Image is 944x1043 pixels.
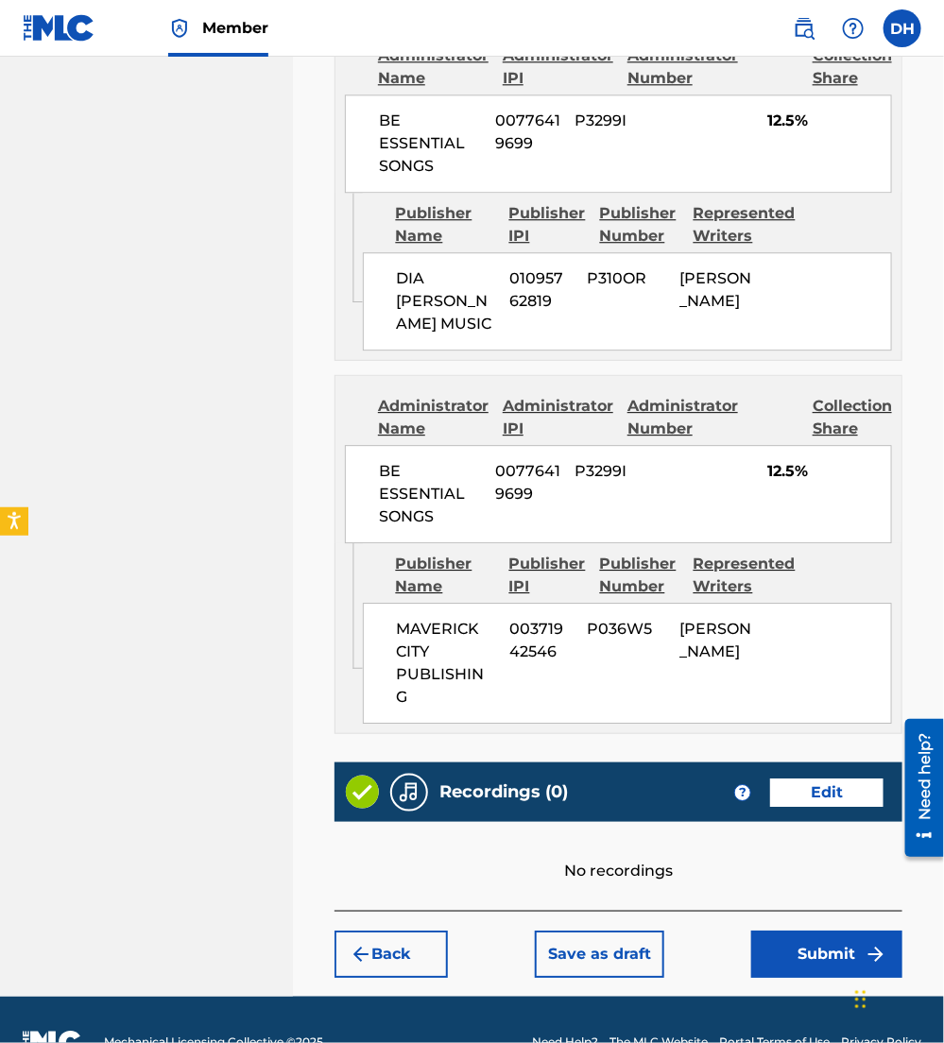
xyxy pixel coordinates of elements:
[842,17,865,40] img: help
[378,44,489,90] div: Administrator Name
[575,460,657,483] span: P3299I
[785,9,823,47] a: Public Search
[813,44,892,90] div: Collection Share
[503,44,613,90] div: Administrator IPI
[575,110,657,132] span: P3299I
[865,943,887,966] img: f7272a7cc735f4ea7f67.svg
[397,267,496,335] span: DIA [PERSON_NAME] MUSIC
[335,931,448,978] button: Back
[767,460,891,483] span: 12.5%
[850,952,944,1043] iframe: Chat Widget
[379,460,481,528] span: BE ESSENTIAL SONGS
[168,17,191,40] img: Top Rightsholder
[793,17,815,40] img: search
[767,110,891,132] span: 12.5%
[509,267,573,313] span: 01095762819
[813,395,892,440] div: Collection Share
[350,943,372,966] img: 7ee5dd4eb1f8a8e3ef2f.svg
[587,267,666,290] span: P310OR
[600,202,679,248] div: Publisher Number
[398,781,421,804] img: Recordings
[694,553,796,598] div: Represented Writers
[379,110,481,178] span: BE ESSENTIAL SONGS
[855,971,867,1028] div: Drag
[680,269,752,310] span: [PERSON_NAME]
[884,9,921,47] div: User Menu
[396,202,495,248] div: Publisher Name
[694,202,796,248] div: Represented Writers
[503,395,613,440] div: Administrator IPI
[495,460,560,505] span: 00776419699
[346,776,379,809] img: Valid
[397,618,496,709] span: MAVERICK CITY PUBLISHING
[378,395,489,440] div: Administrator Name
[335,822,902,882] div: No recordings
[627,44,738,90] div: Administrator Number
[834,9,872,47] div: Help
[202,17,268,39] span: Member
[770,778,884,807] button: Edit
[509,202,586,248] div: Publisher IPI
[495,110,560,155] span: 00776419699
[396,553,495,598] div: Publisher Name
[587,618,666,641] span: P036W5
[439,781,568,803] h5: Recordings (0)
[23,14,95,42] img: MLC Logo
[891,712,944,864] iframe: Resource Center
[509,618,573,663] span: 00371942546
[735,785,750,800] span: ?
[751,931,902,978] button: Submit
[509,553,586,598] div: Publisher IPI
[680,620,752,660] span: [PERSON_NAME]
[535,931,664,978] button: Save as draft
[600,553,679,598] div: Publisher Number
[627,395,738,440] div: Administrator Number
